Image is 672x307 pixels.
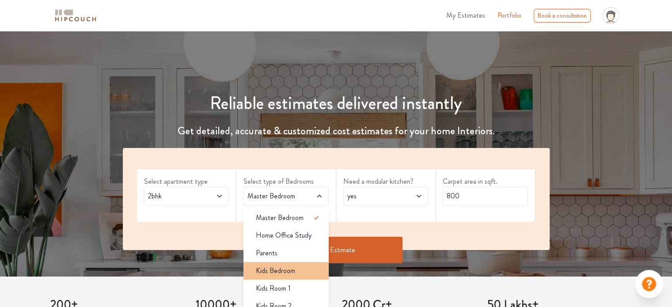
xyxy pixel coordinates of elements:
[53,8,98,23] img: logo-horizontal.svg
[443,176,528,187] label: Carpet area in sqft.
[256,212,304,223] span: Master Bedroom
[343,176,429,187] label: Need a modular kitchen?
[497,10,521,21] a: Portfolio
[118,125,555,137] h4: Get detailed, accurate & customized cost estimates for your home Interiors.
[243,176,329,187] label: Select type of Bedrooms
[256,248,277,258] span: Parents
[256,265,295,276] span: Kids Bedroom
[246,191,304,201] span: Master Bedroom
[256,230,311,241] span: Home Office Study
[270,237,402,263] button: Get Estimate
[534,9,591,23] div: Book a consultation
[146,191,204,201] span: 2bhk
[256,283,291,294] span: Kids Room 1
[243,205,329,215] div: select 1 more room(s)
[446,10,485,20] span: My Estimates
[53,6,98,26] span: logo-horizontal.svg
[118,93,555,114] h1: Reliable estimates delivered instantly
[443,187,528,205] input: Enter area sqft
[345,191,403,201] span: yes
[144,176,229,187] label: Select apartment type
